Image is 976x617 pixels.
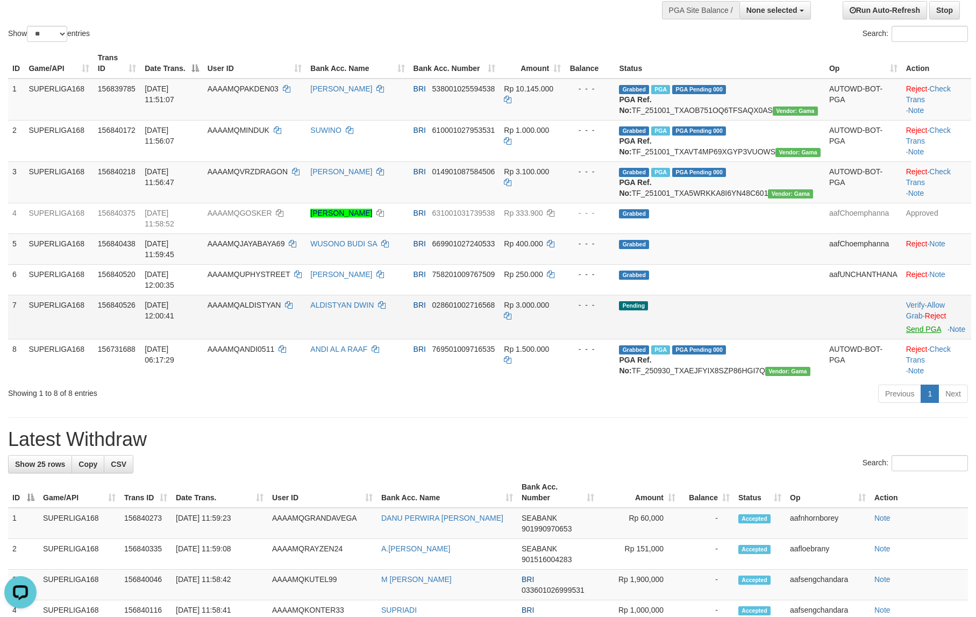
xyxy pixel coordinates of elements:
td: 2 [8,120,24,161]
th: ID [8,48,24,79]
td: - [680,539,734,570]
td: TF_250930_TXAEJFYIX8SZP86HGI7Q [615,339,825,380]
a: Note [874,606,890,614]
span: [DATE] 12:00:41 [145,301,174,320]
span: Rp 3.000.000 [504,301,549,309]
td: AAAAMQRAYZEN24 [268,539,377,570]
label: Search: [863,26,968,42]
span: 156731688 [98,345,136,353]
input: Search: [892,26,968,42]
a: Check Trans [906,167,951,187]
span: Show 25 rows [15,460,65,469]
span: Grabbed [619,345,649,354]
span: AAAAMQGOSKER [208,209,272,217]
td: [DATE] 11:59:23 [172,508,268,539]
b: PGA Ref. No: [619,178,651,197]
a: Reject [906,345,928,353]
span: Vendor URL: https://trx31.1velocity.biz [775,148,821,157]
div: - - - [569,166,610,177]
th: Action [870,477,968,508]
span: Vendor URL: https://trx31.1velocity.biz [765,367,810,376]
a: Reject [906,126,928,134]
td: 7 [8,295,24,339]
a: Note [874,514,890,522]
label: Show entries [8,26,90,42]
a: ANDI AL A RAAF [310,345,367,353]
div: - - - [569,269,610,280]
b: PGA Ref. No: [619,95,651,115]
span: Copy 538001025594538 to clipboard [432,84,495,93]
span: Accepted [738,514,771,523]
span: Copy 669901027240533 to clipboard [432,239,495,248]
b: PGA Ref. No: [619,137,651,156]
td: SUPERLIGA168 [39,539,120,570]
span: Accepted [738,576,771,585]
span: None selected [746,6,797,15]
a: Allow Grab [906,301,945,320]
span: CSV [111,460,126,469]
th: Op: activate to sort column ascending [825,48,902,79]
td: SUPERLIGA168 [24,79,93,120]
span: [DATE] 12:00:35 [145,270,174,289]
span: BRI [414,209,426,217]
td: Approved [902,203,971,233]
span: Copy 758201009767509 to clipboard [432,270,495,279]
span: 156840438 [98,239,136,248]
span: AAAAMQMINDUK [208,126,269,134]
span: Vendor URL: https://trx31.1velocity.biz [768,189,813,198]
th: Bank Acc. Name: activate to sort column ascending [377,477,517,508]
button: None selected [739,1,811,19]
td: [DATE] 11:58:42 [172,570,268,600]
a: SUWINO [310,126,341,134]
b: PGA Ref. No: [619,356,651,375]
td: - [680,570,734,600]
span: 156840520 [98,270,136,279]
td: SUPERLIGA168 [24,120,93,161]
td: AAAAMQGRANDAVEGA [268,508,377,539]
th: Amount: activate to sort column ascending [500,48,565,79]
a: Check Trans [906,84,951,104]
span: BRI [414,84,426,93]
td: - [680,508,734,539]
span: Pending [619,301,648,310]
a: Note [929,239,945,248]
span: Copy 901990970653 to clipboard [522,524,572,533]
span: AAAAMQPAKDEN03 [208,84,279,93]
span: [DATE] 11:58:52 [145,209,174,228]
td: · · [902,161,971,203]
span: 156840218 [98,167,136,176]
a: Reject [906,239,928,248]
td: · · [902,79,971,120]
span: SEABANK [522,544,557,553]
div: - - - [569,125,610,136]
a: M [PERSON_NAME] [381,575,452,584]
td: aafnhornborey [786,508,870,539]
a: SUPRIADI [381,606,417,614]
td: 8 [8,339,24,380]
td: · · [902,339,971,380]
td: [DATE] 11:59:08 [172,539,268,570]
td: 5 [8,233,24,264]
div: PGA Site Balance / [662,1,739,19]
span: 156839785 [98,84,136,93]
th: Date Trans.: activate to sort column descending [140,48,203,79]
a: A.[PERSON_NAME] [381,544,450,553]
th: Date Trans.: activate to sort column ascending [172,477,268,508]
td: 1 [8,79,24,120]
td: SUPERLIGA168 [39,570,120,600]
span: Rp 333.900 [504,209,543,217]
div: - - - [569,344,610,354]
a: [PERSON_NAME] [310,84,372,93]
span: PGA Pending [672,345,726,354]
span: Grabbed [619,126,649,136]
button: Open LiveChat chat widget [4,4,37,37]
span: Accepted [738,545,771,554]
td: aafChoemphanna [825,233,902,264]
span: Rp 250.000 [504,270,543,279]
th: Balance [565,48,615,79]
span: Copy 028601002716568 to clipboard [432,301,495,309]
span: PGA Pending [672,168,726,177]
span: Copy 033601026999531 to clipboard [522,586,585,594]
td: 3 [8,570,39,600]
span: 156840172 [98,126,136,134]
